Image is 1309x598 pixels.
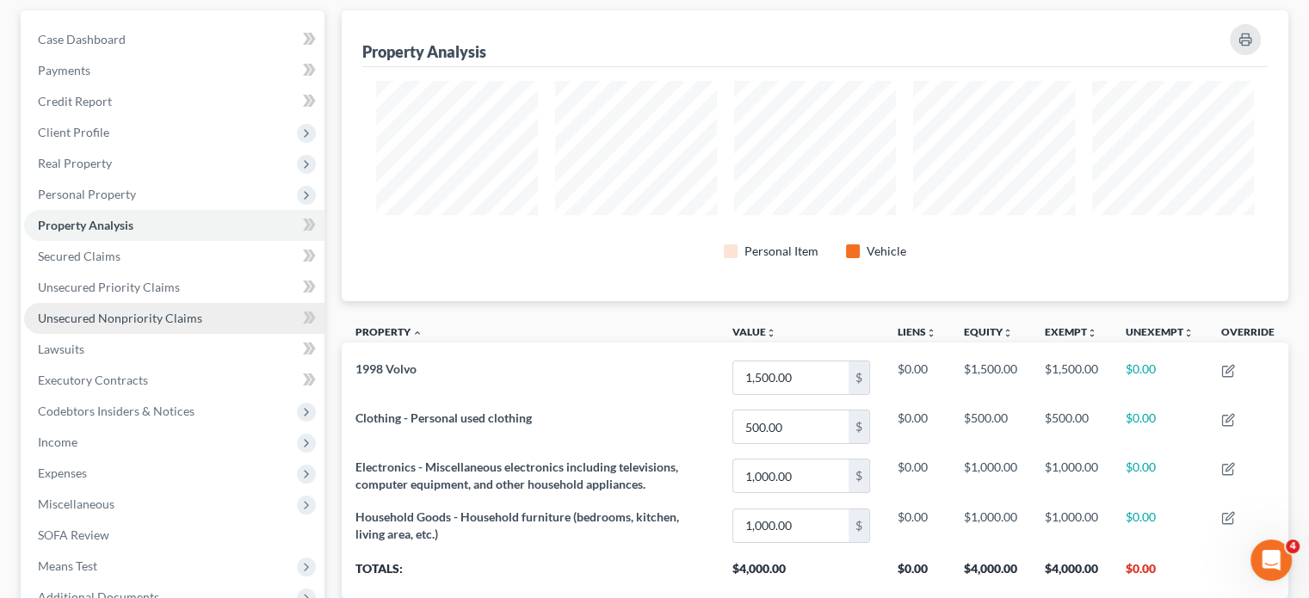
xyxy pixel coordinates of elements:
a: Executory Contracts [24,365,324,396]
span: Unsecured Priority Claims [38,280,180,294]
a: Property Analysis [24,210,324,241]
a: Unsecured Nonpriority Claims [24,303,324,334]
div: $ [849,509,869,542]
span: 4 [1286,539,1300,553]
a: Payments [24,55,324,86]
span: Real Property [38,156,112,170]
a: Valueunfold_more [732,325,776,338]
i: unfold_more [1183,328,1194,338]
td: $500.00 [1031,403,1112,452]
a: Liensunfold_more [898,325,936,338]
i: unfold_more [1003,328,1013,338]
td: $1,000.00 [1031,452,1112,501]
span: Means Test [38,558,97,573]
span: Income [38,435,77,449]
span: Secured Claims [38,249,120,263]
span: Expenses [38,465,87,480]
span: Unsecured Nonpriority Claims [38,311,202,325]
td: $0.00 [1112,501,1207,550]
a: Case Dashboard [24,24,324,55]
a: Unsecured Priority Claims [24,272,324,303]
td: $500.00 [950,403,1031,452]
span: Electronics - Miscellaneous electronics including televisions, computer equipment, and other hous... [355,459,678,491]
i: unfold_more [1087,328,1097,338]
td: $0.00 [884,501,950,550]
i: expand_less [412,328,423,338]
span: Household Goods - Household furniture (bedrooms, kitchen, living area, etc.) [355,509,679,541]
td: $1,000.00 [1031,501,1112,550]
div: Property Analysis [362,41,486,62]
td: $1,000.00 [950,501,1031,550]
input: 0.00 [733,410,849,443]
div: Personal Item [744,243,818,260]
td: $0.00 [884,403,950,452]
span: Miscellaneous [38,496,114,511]
a: Unexemptunfold_more [1126,325,1194,338]
div: Vehicle [867,243,906,260]
span: 1998 Volvo [355,361,417,376]
a: Exemptunfold_more [1045,325,1097,338]
td: $0.00 [1112,403,1207,452]
span: Codebtors Insiders & Notices [38,404,194,418]
th: Override [1207,315,1288,354]
span: Executory Contracts [38,373,148,387]
a: SOFA Review [24,520,324,551]
input: 0.00 [733,509,849,542]
td: $1,500.00 [950,353,1031,402]
span: Client Profile [38,125,109,139]
a: Equityunfold_more [964,325,1013,338]
input: 0.00 [733,459,849,492]
input: 0.00 [733,361,849,394]
span: Case Dashboard [38,32,126,46]
td: $1,000.00 [950,452,1031,501]
a: Lawsuits [24,334,324,365]
span: Personal Property [38,187,136,201]
div: $ [849,410,869,443]
td: $0.00 [884,353,950,402]
td: $1,500.00 [1031,353,1112,402]
span: Credit Report [38,94,112,108]
span: Clothing - Personal used clothing [355,410,532,425]
div: $ [849,361,869,394]
span: Lawsuits [38,342,84,356]
span: Payments [38,63,90,77]
iframe: Intercom live chat [1250,539,1292,581]
i: unfold_more [926,328,936,338]
td: $0.00 [1112,452,1207,501]
a: Property expand_less [355,325,423,338]
td: $0.00 [884,452,950,501]
span: Property Analysis [38,218,133,232]
i: unfold_more [766,328,776,338]
a: Secured Claims [24,241,324,272]
a: Credit Report [24,86,324,117]
div: $ [849,459,869,492]
td: $0.00 [1112,353,1207,402]
span: SOFA Review [38,527,109,542]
